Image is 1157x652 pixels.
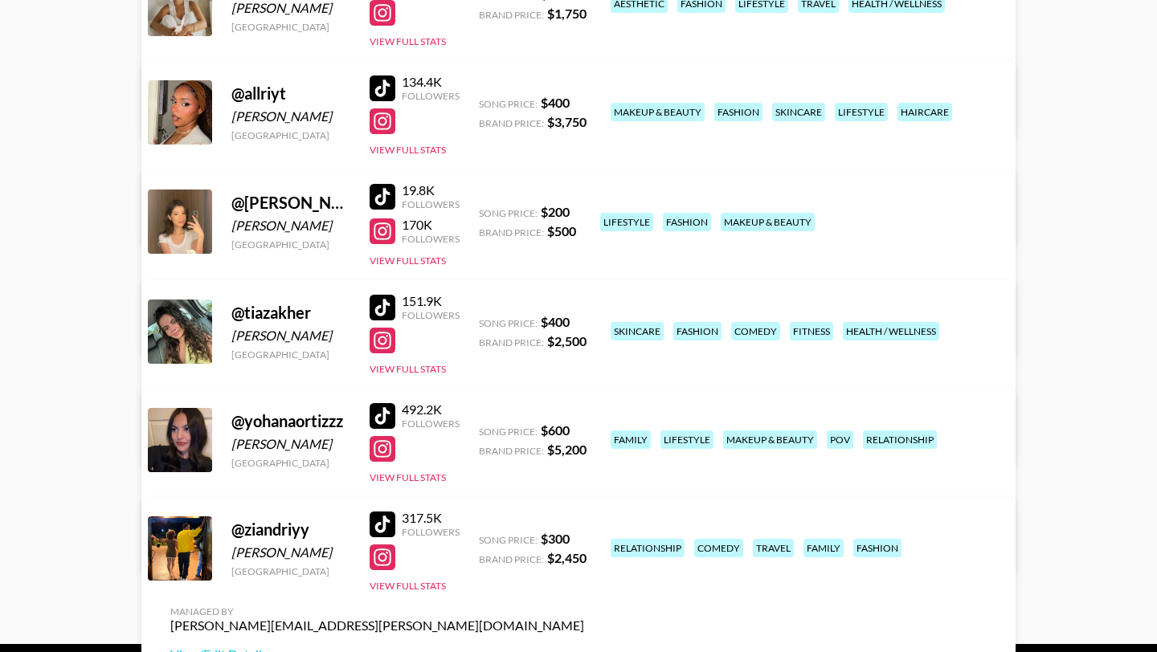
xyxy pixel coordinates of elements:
span: Brand Price: [479,445,544,457]
strong: $ 1,750 [547,6,587,21]
div: [PERSON_NAME] [231,544,350,560]
div: haircare [897,103,952,121]
button: View Full Stats [370,144,446,156]
div: lifestyle [660,430,713,449]
strong: $ 2,450 [547,550,587,565]
span: Song Price: [479,317,538,329]
div: [GEOGRAPHIC_DATA] [231,348,350,361]
button: View Full Stats [370,580,446,592]
div: fashion [663,213,711,231]
div: @ [PERSON_NAME].[PERSON_NAME] [231,193,350,213]
span: Song Price: [479,534,538,546]
div: [GEOGRAPHIC_DATA] [231,565,350,577]
strong: $ 400 [541,314,570,329]
div: fashion [673,322,722,340]
div: [GEOGRAPHIC_DATA] [231,238,350,251]
div: 151.9K [402,293,460,309]
div: makeup & beauty [611,103,705,121]
strong: $ 500 [547,223,576,238]
div: @ ziandriyy [231,520,350,540]
div: relationship [611,539,685,557]
div: fashion [853,539,901,557]
span: Brand Price: [479,336,544,348]
div: [PERSON_NAME][EMAIL_ADDRESS][PERSON_NAME][DOMAIN_NAME] [170,617,584,634]
div: family [611,430,651,449]
div: Managed By [170,605,584,617]
div: 134.4K [402,74,460,90]
div: family [803,539,844,557]
div: health / wellness [843,322,939,340]
span: Song Price: [479,426,538,438]
button: View Full Stats [370,363,446,375]
strong: $ 3,750 [547,114,587,129]
div: [PERSON_NAME] [231,218,350,234]
span: Song Price: [479,98,538,110]
div: skincare [772,103,825,121]
strong: $ 200 [541,204,570,219]
button: View Full Stats [370,471,446,483]
div: fashion [714,103,762,121]
div: comedy [731,322,780,340]
div: [PERSON_NAME] [231,436,350,452]
div: [PERSON_NAME] [231,328,350,344]
div: makeup & beauty [721,213,815,231]
div: @ allriyt [231,84,350,104]
div: relationship [863,430,937,449]
button: View Full Stats [370,255,446,267]
strong: $ 600 [541,422,570,438]
div: Followers [402,233,460,245]
div: [GEOGRAPHIC_DATA] [231,457,350,469]
div: 317.5K [402,510,460,526]
div: makeup & beauty [723,430,817,449]
div: Followers [402,90,460,102]
span: Song Price: [479,207,538,219]
strong: $ 2,500 [547,333,587,348]
div: comedy [694,539,743,557]
div: @ yohanaortizzz [231,411,350,431]
div: Followers [402,198,460,210]
div: lifestyle [835,103,888,121]
div: 170K [402,217,460,233]
div: travel [753,539,794,557]
div: Followers [402,418,460,430]
div: Followers [402,526,460,538]
span: Brand Price: [479,226,544,238]
span: Brand Price: [479,553,544,565]
span: Brand Price: [479,9,544,21]
div: Followers [402,309,460,321]
div: [GEOGRAPHIC_DATA] [231,129,350,141]
div: lifestyle [600,213,653,231]
strong: $ 400 [541,95,570,110]
div: 492.2K [402,401,460,418]
div: [GEOGRAPHIC_DATA] [231,21,350,33]
div: fitness [790,322,833,340]
div: 19.8K [402,182,460,198]
div: [PERSON_NAME] [231,108,350,124]
strong: $ 300 [541,531,570,546]
div: pov [827,430,853,449]
div: @ tiazakher [231,303,350,323]
span: Brand Price: [479,117,544,129]
button: View Full Stats [370,35,446,47]
strong: $ 5,200 [547,442,587,457]
div: skincare [611,322,664,340]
